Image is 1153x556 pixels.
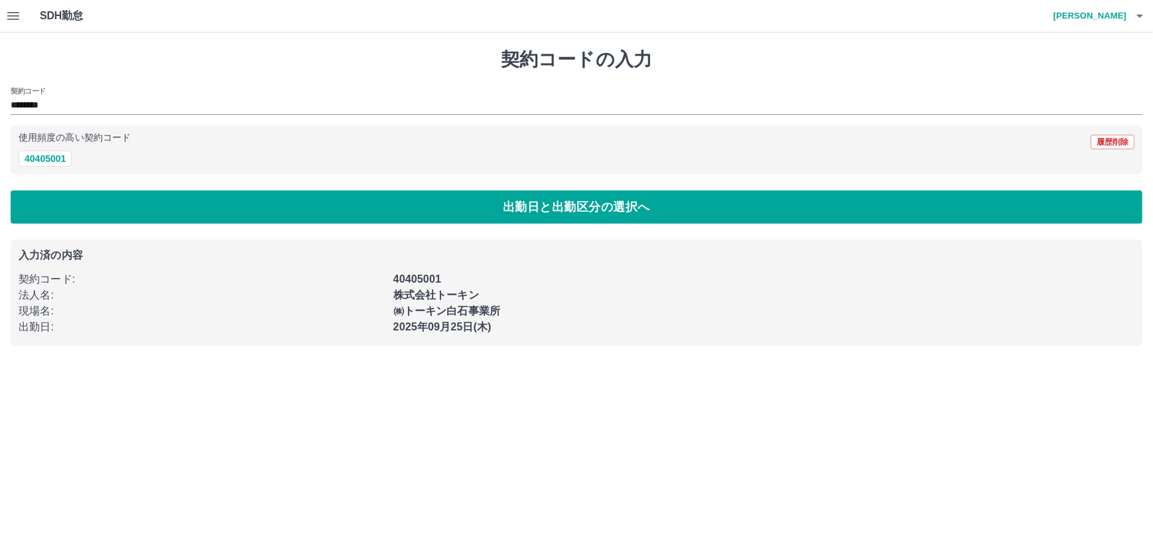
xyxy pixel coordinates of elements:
[19,133,131,143] p: 使用頻度の高い契約コード
[393,305,501,316] b: ㈱トーキン白石事業所
[11,48,1142,71] h1: 契約コードの入力
[1091,135,1134,149] button: 履歴削除
[393,289,479,301] b: 株式会社トーキン
[393,321,492,332] b: 2025年09月25日(木)
[19,271,385,287] p: 契約コード :
[19,250,1134,261] p: 入力済の内容
[19,319,385,335] p: 出勤日 :
[19,287,385,303] p: 法人名 :
[19,151,72,167] button: 40405001
[11,86,46,96] h2: 契約コード
[19,303,385,319] p: 現場名 :
[393,273,441,285] b: 40405001
[11,190,1142,224] button: 出勤日と出勤区分の選択へ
